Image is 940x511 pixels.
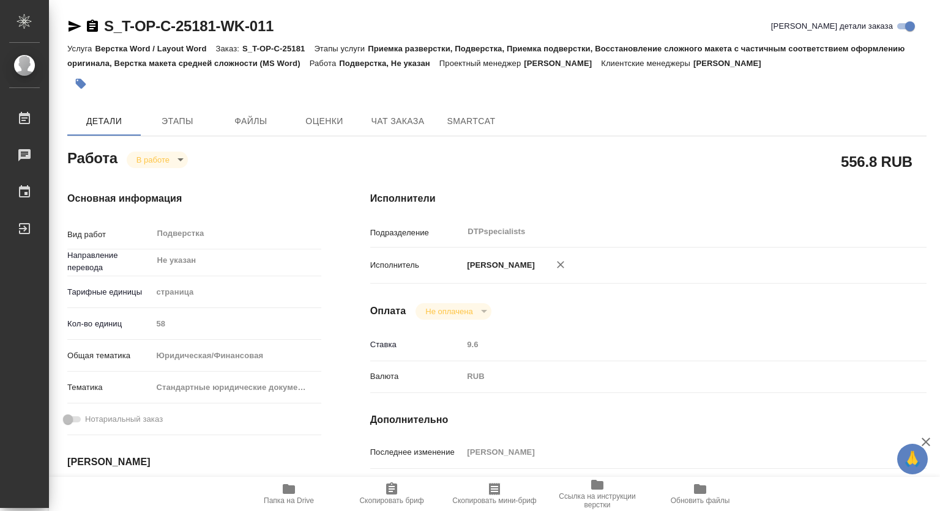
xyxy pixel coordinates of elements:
[524,59,601,68] p: [PERSON_NAME]
[370,227,463,239] p: Подразделение
[671,496,730,505] span: Обновить файлы
[370,339,463,351] p: Ставка
[422,306,476,317] button: Не оплачена
[463,366,880,387] div: RUB
[452,496,536,505] span: Скопировать мини-бриф
[314,44,368,53] p: Этапы услуги
[370,259,463,271] p: Исполнитель
[152,377,321,398] div: Стандартные юридические документы, договоры, уставы
[148,114,207,129] span: Этапы
[67,19,82,34] button: Скопировать ссылку для ЯМессенджера
[368,114,427,129] span: Чат заказа
[370,370,463,383] p: Валюта
[67,229,152,241] p: Вид работ
[693,59,770,68] p: [PERSON_NAME]
[127,152,188,168] div: В работе
[370,304,406,318] h4: Оплата
[67,44,905,68] p: Приемка разверстки, Подверстка, Приемка подверстки, Восстановление сложного макета с частичным со...
[902,446,923,472] span: 🙏
[463,336,880,353] input: Пустое поле
[370,413,927,427] h4: Дополнительно
[152,345,321,366] div: Юридическая/Финансовая
[295,114,354,129] span: Оценки
[104,18,274,34] a: S_T-OP-C-25181-WK-011
[649,477,752,511] button: Обновить файлы
[133,155,173,165] button: В работе
[339,59,439,68] p: Подверстка, Не указан
[442,114,501,129] span: SmartCat
[310,59,340,68] p: Работа
[75,114,133,129] span: Детали
[67,455,321,469] h4: [PERSON_NAME]
[463,443,880,461] input: Пустое поле
[242,44,314,53] p: S_T-OP-C-25181
[841,151,912,172] h2: 556.8 RUB
[67,44,95,53] p: Услуга
[67,249,152,274] p: Направление перевода
[547,251,574,278] button: Удалить исполнителя
[237,477,340,511] button: Папка на Drive
[152,282,321,303] div: страница
[416,303,491,320] div: В работе
[601,59,693,68] p: Клиентские менеджеры
[216,44,242,53] p: Заказ:
[359,496,423,505] span: Скопировать бриф
[152,315,321,333] input: Пустое поле
[771,20,893,32] span: [PERSON_NAME] детали заказа
[85,19,100,34] button: Скопировать ссылку
[443,477,546,511] button: Скопировать мини-бриф
[67,146,117,168] h2: Работа
[370,446,463,458] p: Последнее изменение
[463,259,535,271] p: [PERSON_NAME]
[67,191,321,206] h4: Основная информация
[264,496,314,505] span: Папка на Drive
[67,350,152,362] p: Общая тематика
[85,413,163,425] span: Нотариальный заказ
[67,286,152,298] p: Тарифные единицы
[67,381,152,394] p: Тематика
[340,477,443,511] button: Скопировать бриф
[553,492,641,509] span: Ссылка на инструкции верстки
[222,114,280,129] span: Файлы
[67,70,94,97] button: Добавить тэг
[439,59,524,68] p: Проектный менеджер
[897,444,928,474] button: 🙏
[546,477,649,511] button: Ссылка на инструкции верстки
[370,191,927,206] h4: Исполнители
[95,44,215,53] p: Верстка Word / Layout Word
[67,318,152,330] p: Кол-во единиц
